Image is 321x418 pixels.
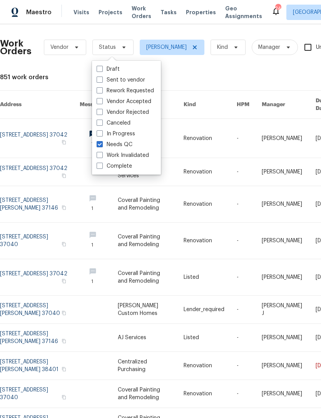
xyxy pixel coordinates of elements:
[177,158,231,186] td: Renovation
[256,119,309,158] td: [PERSON_NAME]
[256,223,309,259] td: [PERSON_NAME]
[231,380,256,408] td: -
[97,108,149,116] label: Vendor Rejected
[97,65,120,73] label: Draft
[97,76,145,84] label: Sent to vendor
[231,296,256,324] td: -
[177,380,231,408] td: Renovation
[97,87,154,95] label: Rework Requested
[60,241,67,248] button: Copy Address
[60,394,67,401] button: Copy Address
[132,5,151,20] span: Work Orders
[160,10,177,15] span: Tasks
[256,259,309,296] td: [PERSON_NAME]
[146,43,187,51] span: [PERSON_NAME]
[177,186,231,223] td: Renovation
[97,162,132,170] label: Complete
[97,152,149,159] label: Work Invalidated
[60,278,67,285] button: Copy Address
[256,352,309,380] td: [PERSON_NAME]
[225,5,262,20] span: Geo Assignments
[97,130,135,138] label: In Progress
[112,352,177,380] td: Centralized Purchasing
[97,119,130,127] label: Canceled
[256,296,309,324] td: [PERSON_NAME] J
[256,324,309,352] td: [PERSON_NAME]
[112,186,177,223] td: Coverall Painting and Remodeling
[50,43,69,51] span: Vendor
[74,8,89,16] span: Visits
[231,324,256,352] td: -
[177,352,231,380] td: Renovation
[112,324,177,352] td: AJ Services
[177,259,231,296] td: Listed
[60,204,67,211] button: Copy Address
[231,158,256,186] td: -
[177,223,231,259] td: Renovation
[256,91,309,119] th: Manager
[60,172,67,179] button: Copy Address
[217,43,228,51] span: Kind
[231,223,256,259] td: -
[74,91,112,119] th: Messages
[231,259,256,296] td: -
[60,139,67,146] button: Copy Address
[60,310,67,316] button: Copy Address
[97,141,132,148] label: Needs QC
[186,8,216,16] span: Properties
[99,43,116,51] span: Status
[112,223,177,259] td: Coverall Painting and Remodeling
[256,380,309,408] td: [PERSON_NAME]
[231,186,256,223] td: -
[99,8,122,16] span: Projects
[177,296,231,324] td: Lender_required
[275,5,281,12] div: 24
[258,43,280,51] span: Manager
[177,324,231,352] td: Listed
[177,119,231,158] td: Renovation
[97,98,151,105] label: Vendor Accepted
[231,119,256,158] td: -
[26,8,52,16] span: Maestro
[60,366,67,373] button: Copy Address
[60,338,67,345] button: Copy Address
[177,91,231,119] th: Kind
[231,91,256,119] th: HPM
[256,186,309,223] td: [PERSON_NAME]
[231,352,256,380] td: -
[256,158,309,186] td: [PERSON_NAME]
[112,259,177,296] td: Coverall Painting and Remodeling
[112,296,177,324] td: [PERSON_NAME] Custom Homes
[112,380,177,408] td: Coverall Painting and Remodeling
